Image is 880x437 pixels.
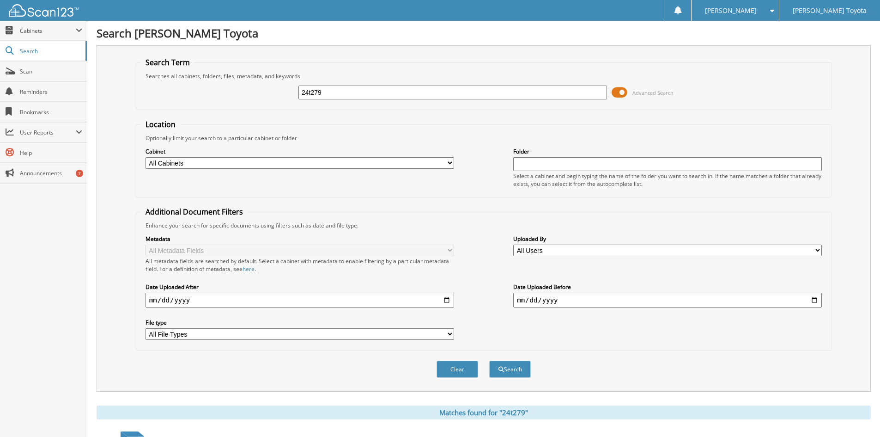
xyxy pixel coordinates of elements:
div: 7 [76,170,83,177]
label: Date Uploaded Before [513,283,822,291]
a: here [243,265,255,273]
span: Cabinets [20,27,76,35]
div: Enhance your search for specific documents using filters such as date and file type. [141,222,826,229]
span: [PERSON_NAME] Toyota [793,8,867,13]
label: Cabinet [146,148,454,155]
legend: Search Term [141,57,194,68]
label: Uploaded By [513,235,822,243]
button: Clear [437,361,478,378]
label: File type [146,319,454,326]
span: Announcements [20,169,82,177]
img: scan123-logo-white.svg [9,4,79,17]
span: Reminders [20,88,82,96]
div: Searches all cabinets, folders, files, metadata, and keywords [141,72,826,80]
span: Bookmarks [20,108,82,116]
span: Search [20,47,81,55]
span: Advanced Search [632,89,674,96]
h1: Search [PERSON_NAME] Toyota [97,25,871,41]
div: All metadata fields are searched by default. Select a cabinet with metadata to enable filtering b... [146,257,454,273]
label: Date Uploaded After [146,283,454,291]
label: Folder [513,148,822,155]
span: [PERSON_NAME] [705,8,757,13]
span: User Reports [20,129,76,136]
button: Search [489,361,531,378]
input: start [146,293,454,308]
legend: Additional Document Filters [141,207,248,217]
div: Select a cabinet and begin typing the name of the folder you want to search in. If the name match... [513,172,822,188]
div: Matches found for "24t279" [97,406,871,419]
span: Help [20,149,82,157]
span: Scan [20,68,82,75]
legend: Location [141,119,180,129]
label: Metadata [146,235,454,243]
div: Optionally limit your search to a particular cabinet or folder [141,134,826,142]
input: end [513,293,822,308]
